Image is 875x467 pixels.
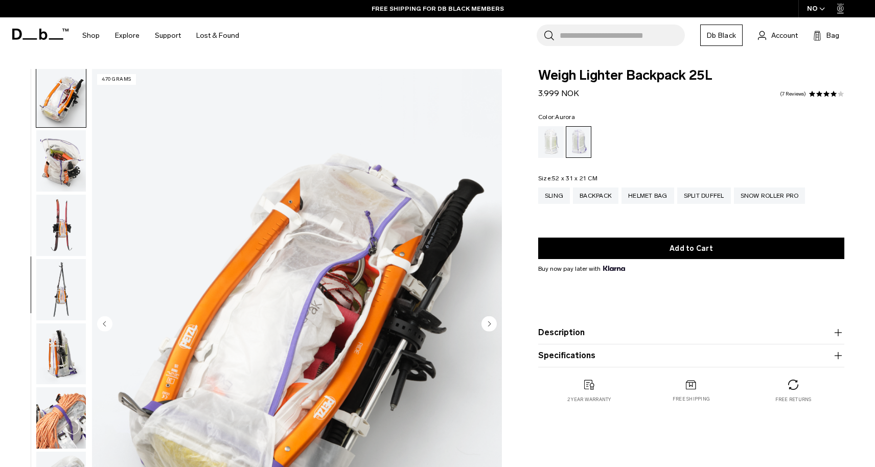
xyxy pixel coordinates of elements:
p: Free shipping [673,395,710,403]
a: Shop [82,17,100,54]
a: Explore [115,17,140,54]
a: FREE SHIPPING FOR DB BLACK MEMBERS [372,4,504,13]
button: Previous slide [97,316,112,334]
span: Account [771,30,798,41]
p: Free returns [775,396,812,403]
a: 7 reviews [780,91,806,97]
p: 470 grams [97,74,136,85]
a: Support [155,17,181,54]
button: Description [538,326,844,339]
legend: Color: [538,114,575,120]
img: Weigh_Lighter_Backpack_25L_10.png [36,323,86,385]
button: Bag [813,29,839,41]
a: Helmet Bag [621,188,674,204]
a: Backpack [573,188,618,204]
legend: Size: [538,175,597,181]
button: Add to Cart [538,238,844,259]
button: Weigh_Lighter_Backpack_25L_8.png [36,194,86,256]
span: 3.999 NOK [538,88,579,98]
img: Weigh_Lighter_Backpack_25L_7.png [36,130,86,192]
span: Buy now pay later with [538,264,625,273]
a: Lost & Found [196,17,239,54]
a: Split Duffel [677,188,731,204]
button: Weigh_Lighter_Backpack_25L_6.png [36,65,86,128]
span: 52 x 31 x 21 CM [552,175,597,182]
a: Aurora [566,126,591,158]
span: Weigh Lighter Backpack 25L [538,69,844,82]
img: Weigh_Lighter_Backpack_25L_6.png [36,66,86,127]
img: {"height" => 20, "alt" => "Klarna"} [603,266,625,271]
span: Aurora [555,113,575,121]
a: Sling [538,188,570,204]
a: Account [758,29,798,41]
a: Diffusion [538,126,564,158]
p: 2 year warranty [567,396,611,403]
a: Snow Roller Pro [734,188,805,204]
button: Next slide [481,316,497,334]
button: Weigh_Lighter_Backpack_25L_9.png [36,259,86,321]
button: Specifications [538,349,844,362]
a: Db Black [700,25,743,46]
img: Weigh_Lighter_Backpack_25L_9.png [36,259,86,320]
span: Bag [826,30,839,41]
nav: Main Navigation [75,17,247,54]
img: Weigh_Lighter_Backpack_25L_11.png [36,387,86,449]
img: Weigh_Lighter_Backpack_25L_8.png [36,195,86,256]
